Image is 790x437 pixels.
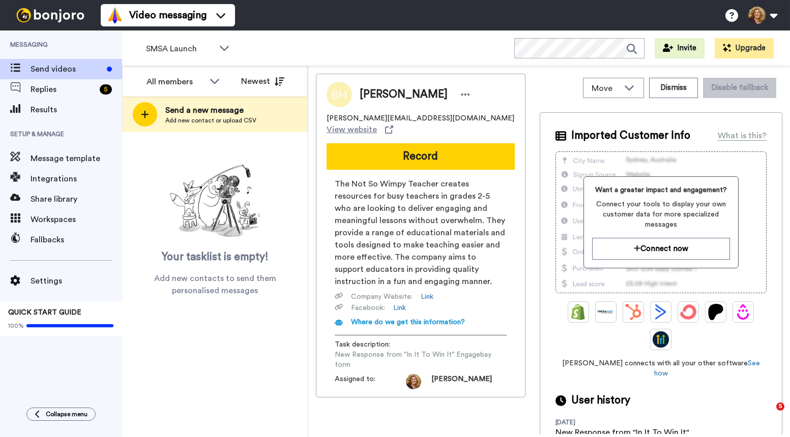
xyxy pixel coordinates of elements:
[335,178,507,288] span: The Not So Wimpy Teacher creates resources for busy teachers in grades 2-5 who are looking to del...
[351,319,465,326] span: Where do we get this information?
[654,360,760,377] a: See how
[335,339,406,350] span: Task description :
[592,185,730,195] span: Want a greater impact and engagement?
[31,152,122,165] span: Message template
[327,123,377,136] span: View website
[129,8,207,22] span: Video messaging
[137,272,292,297] span: Add new contacts to send them personalised messages
[8,322,24,330] span: 100%
[165,104,256,116] span: Send a new message
[653,331,669,348] img: GoHighLevel
[571,128,690,143] span: Imported Customer Info
[718,130,767,142] div: What is this?
[31,83,96,96] span: Replies
[680,304,696,320] img: ConvertKit
[653,304,669,320] img: ActiveCampaign
[598,304,614,320] img: Ontraport
[31,104,122,116] span: Results
[421,292,433,302] a: Link
[715,38,774,58] button: Upgrade
[625,304,641,320] img: Hubspot
[570,304,587,320] img: Shopify
[327,82,352,107] img: Image of Beth Hoff
[351,303,385,313] span: Facebook :
[755,402,780,427] iframe: Intercom live chat
[335,374,406,389] span: Assigned to:
[162,249,269,265] span: Your tasklist is empty!
[335,350,507,370] span: New Response from "In It To Win It" Engagebay form
[555,358,767,379] span: [PERSON_NAME] connects with all your other software
[31,275,122,287] span: Settings
[555,418,622,426] div: [DATE]
[26,408,96,421] button: Collapse menu
[592,238,730,260] button: Connect now
[31,213,122,226] span: Workspaces
[8,309,81,316] span: QUICK START GUIDE
[164,161,266,242] img: ready-set-action.png
[100,84,112,95] div: 5
[327,113,514,123] span: [PERSON_NAME][EMAIL_ADDRESS][DOMAIN_NAME]
[31,173,122,185] span: Integrations
[393,303,406,313] a: Link
[708,304,724,320] img: Patreon
[655,38,705,58] button: Invite
[146,43,214,55] span: SMSA Launch
[327,143,515,170] button: Record
[31,63,103,75] span: Send videos
[735,304,751,320] img: Drip
[360,87,448,102] span: [PERSON_NAME]
[649,78,698,98] button: Dismiss
[351,292,413,302] span: Company Website :
[147,76,204,88] div: All members
[406,374,421,389] img: 774dacc1-bfc2-49e5-a2da-327ccaf1489a-1725045774.jpg
[233,71,292,91] button: Newest
[592,199,730,230] span: Connect your tools to display your own customer data for more specialized messages
[431,374,492,389] span: [PERSON_NAME]
[703,78,776,98] button: Disable fallback
[165,116,256,124] span: Add new contact or upload CSV
[31,193,122,205] span: Share library
[327,123,393,136] a: View website
[31,234,122,246] span: Fallbacks
[776,402,784,411] span: 5
[592,82,619,95] span: Move
[571,393,630,408] span: User history
[107,7,123,23] img: vm-color.svg
[46,410,87,418] span: Collapse menu
[12,8,89,22] img: bj-logo-header-white.svg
